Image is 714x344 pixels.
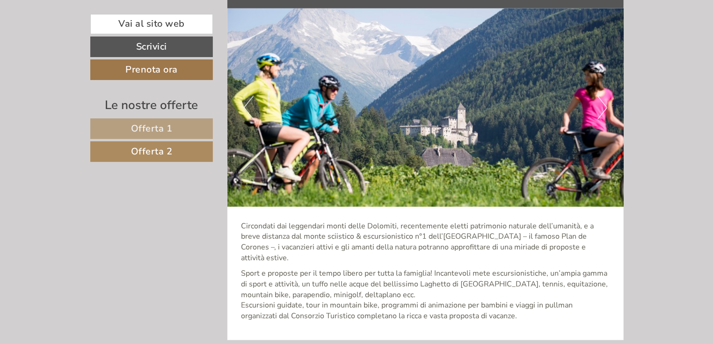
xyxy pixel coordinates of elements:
button: Previous [244,96,254,119]
a: Vai al sito web [90,14,213,34]
div: Hotel Kristall [14,27,142,35]
button: Invia [319,242,369,263]
span: Offerta 1 [131,122,173,135]
small: 17:59 [14,45,142,52]
div: mercoledì [158,7,211,23]
button: Next [597,96,607,119]
span: Offerta 2 [131,145,173,158]
div: Buon giorno, come possiamo aiutarla? [7,25,146,54]
p: Sport e proposte per il tempo libero per tutta la famiglia! Incantevoli mete escursionistiche, un... [241,268,610,322]
a: Prenota ora [90,59,213,80]
div: Le nostre offerte [90,96,213,114]
p: Circondati dai leggendari monti delle Dolomiti, recentemente eletti patrimonio naturale dell’uman... [241,221,610,263]
a: Scrivici [90,37,213,57]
